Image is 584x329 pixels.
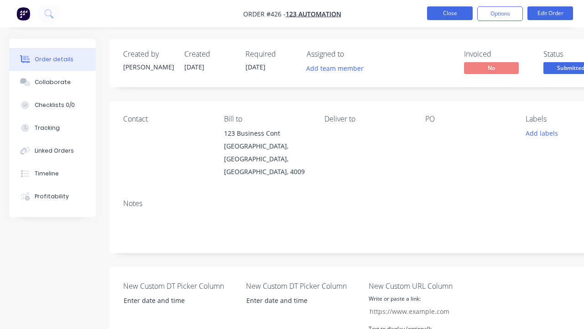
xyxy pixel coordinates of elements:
[240,294,354,308] input: Enter date and time
[307,50,398,58] div: Assigned to
[16,7,30,21] img: Factory
[123,62,173,72] div: [PERSON_NAME]
[477,6,523,21] button: Options
[324,115,411,123] div: Deliver to
[117,294,231,308] input: Enter date and time
[35,192,69,201] div: Profitability
[9,94,96,117] button: Checklists 0/0
[9,162,96,185] button: Timeline
[9,48,96,71] button: Order details
[184,63,204,71] span: [DATE]
[35,147,74,155] div: Linked Orders
[464,62,519,74] span: No
[224,127,310,178] div: 123 Business Cont[GEOGRAPHIC_DATA], [GEOGRAPHIC_DATA], [GEOGRAPHIC_DATA], 4009
[184,50,235,58] div: Created
[35,124,60,132] div: Tracking
[35,101,75,109] div: Checklists 0/0
[527,6,573,20] button: Edit Order
[9,71,96,94] button: Collaborate
[365,304,473,318] input: https://www.example.com
[224,140,310,178] div: [GEOGRAPHIC_DATA], [GEOGRAPHIC_DATA], [GEOGRAPHIC_DATA], 4009
[245,50,296,58] div: Required
[9,139,96,162] button: Linked Orders
[224,115,310,123] div: Bill to
[123,50,173,58] div: Created by
[9,185,96,208] button: Profitability
[425,115,511,123] div: PO
[123,281,237,292] label: New Custom DT Picker Column
[369,295,421,303] label: Write or paste a link:
[123,115,209,123] div: Contact
[521,127,563,139] button: Add labels
[286,10,341,18] a: 123 Automation
[307,62,369,74] button: Add team member
[464,50,532,58] div: Invoiced
[9,117,96,139] button: Tracking
[35,78,71,86] div: Collaborate
[35,170,59,178] div: Timeline
[35,55,73,64] div: Order details
[369,281,483,292] label: New Custom URL Column
[243,10,286,18] span: Order #426 -
[427,6,473,20] button: Close
[246,281,360,292] label: New Custom DT Picker Column
[245,63,266,71] span: [DATE]
[224,127,310,140] div: 123 Business Cont
[302,62,369,74] button: Add team member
